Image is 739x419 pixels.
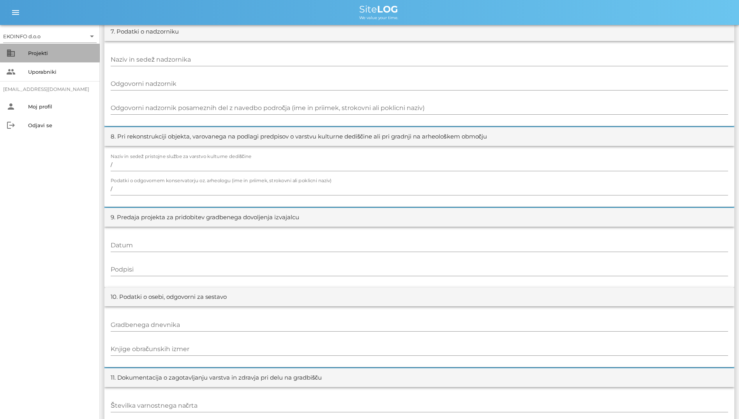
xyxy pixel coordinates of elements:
div: 10. Podatki o osebi, odgovorni za sestavo [111,293,227,302]
div: 8. Pri rekonstrukciji objekta, varovanega na podlagi predpisov o varstvu kulturne dediščine ali p... [111,132,487,141]
div: Moj profil [28,103,93,110]
i: arrow_drop_down [87,32,97,41]
iframe: Chat Widget [628,335,739,419]
div: 9. Predaja projekta za pridobitev gradbenega dovoljenja izvajalcu [111,213,299,222]
i: person [6,102,16,111]
i: business [6,48,16,58]
div: EKOINFO d.o.o [3,30,97,43]
label: Naziv in sedež pristojne službe za varstvo kulturne dediščine [111,154,252,160]
div: Uporabniki [28,69,93,75]
b: LOG [377,4,398,15]
div: Projekti [28,50,93,56]
i: menu [11,8,20,17]
i: people [6,67,16,76]
label: Podatki o odgovornem konservatorju oz. arheologu (ime in priimek, strokovni ali poklicni naziv) [111,178,332,184]
span: We value your time. [359,15,398,20]
div: 7. Podatki o nadzorniku [111,27,179,36]
div: Odjavi se [28,122,93,128]
div: EKOINFO d.o.o [3,33,41,40]
div: 11. Dokumentacija o zagotavljanju varstva in zdravja pri delu na gradbišču [111,373,322,382]
span: Site [359,4,398,15]
div: Pripomoček za klepet [628,335,739,419]
i: logout [6,121,16,130]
